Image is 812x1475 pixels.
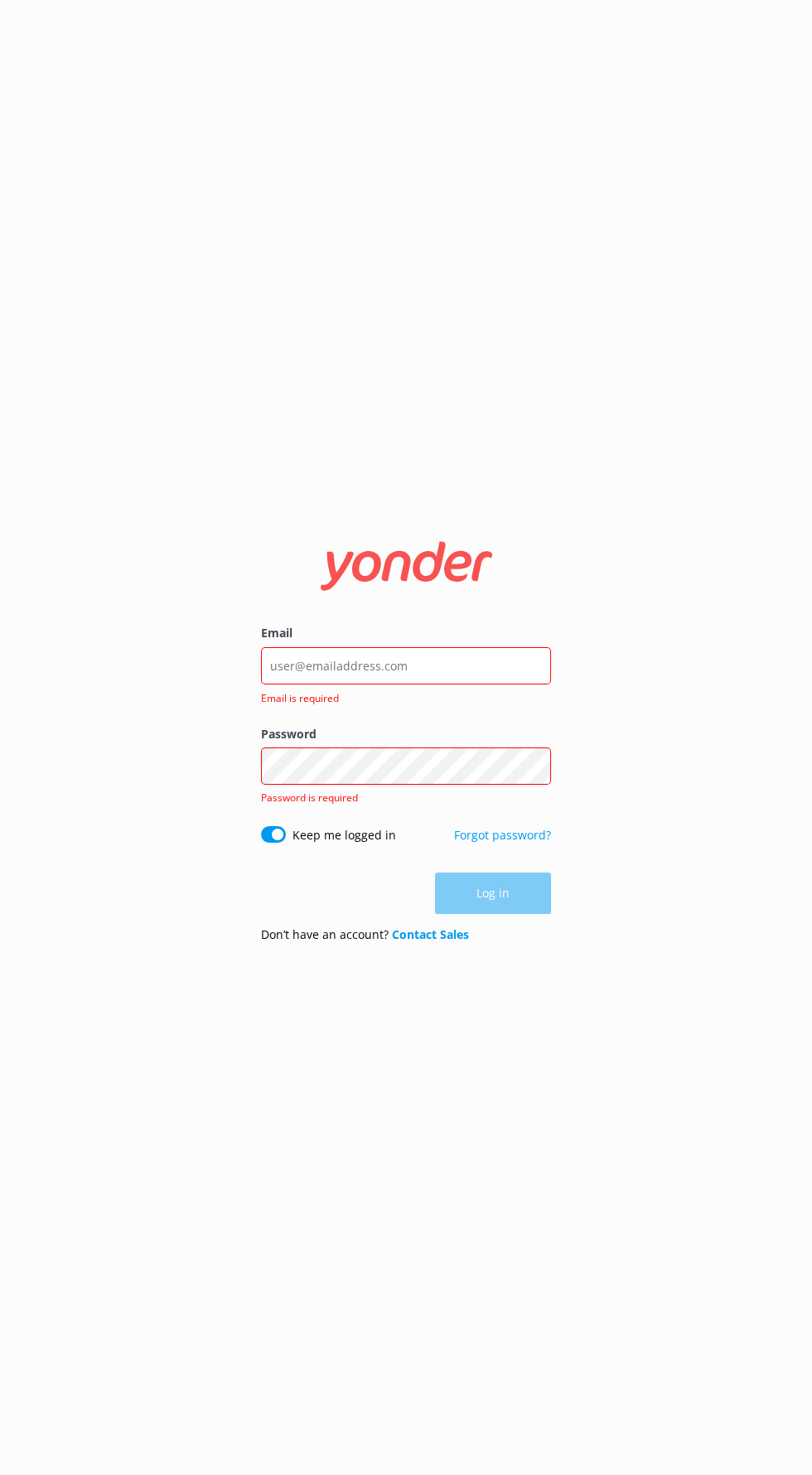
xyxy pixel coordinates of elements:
[261,791,358,805] span: Password is required
[392,926,469,942] a: Contact Sales
[261,725,551,743] label: Password
[261,624,551,642] label: Email
[292,826,396,844] label: Keep me logged in
[261,647,551,684] input: user@emailaddress.com
[454,827,551,843] a: Forgot password?
[261,690,541,706] span: Email is required
[261,926,469,944] p: Don’t have an account?
[518,750,551,783] button: Show password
